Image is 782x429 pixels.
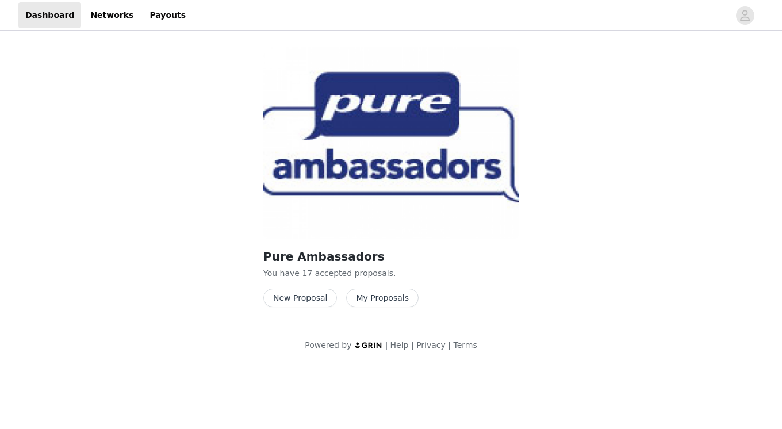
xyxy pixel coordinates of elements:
[354,342,383,349] img: logo
[416,340,446,350] a: Privacy
[263,47,519,239] img: Pure Encapsulations
[263,267,519,279] p: You have 17 accepted proposal .
[385,340,388,350] span: |
[411,340,414,350] span: |
[143,2,193,28] a: Payouts
[453,340,477,350] a: Terms
[263,248,519,265] h2: Pure Ambassadors
[739,6,750,25] div: avatar
[346,289,419,307] button: My Proposals
[18,2,81,28] a: Dashboard
[83,2,140,28] a: Networks
[390,340,409,350] a: Help
[263,289,337,307] button: New Proposal
[305,340,351,350] span: Powered by
[448,340,451,350] span: |
[389,269,393,278] span: s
